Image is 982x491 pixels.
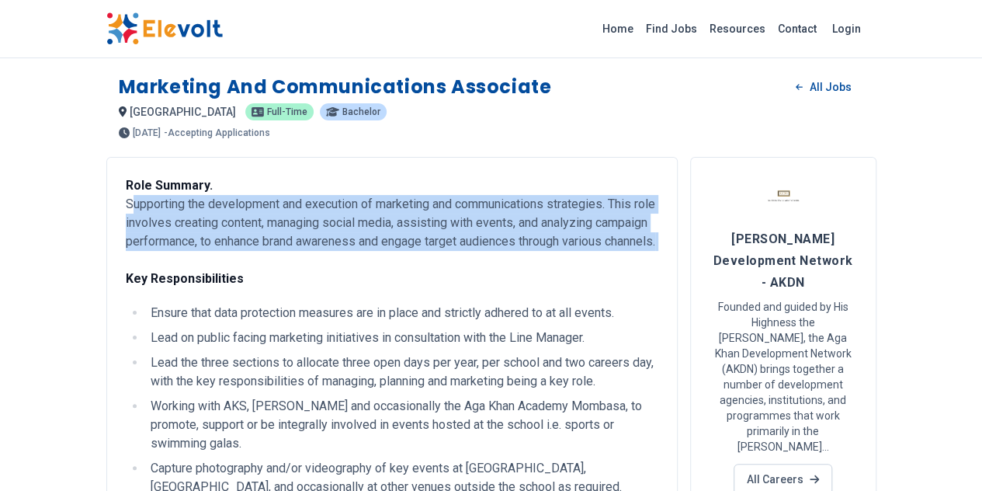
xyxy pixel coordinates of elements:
a: Find Jobs [640,16,703,41]
a: Resources [703,16,772,41]
li: Ensure that data protection measures are in place and strictly adhered to at all events. [146,304,658,322]
a: Contact [772,16,823,41]
p: Supporting the development and execution of marketing and communications strategies. This role in... [126,176,658,288]
span: Full-time [267,107,307,117]
iframe: Chat Widget [904,416,982,491]
span: Bachelor [342,107,380,117]
span: [PERSON_NAME] Development Network - AKDN [713,232,853,290]
img: Aga Khan Development Network - AKDN [764,176,803,215]
a: Home [596,16,640,41]
li: Lead the three sections to allocate three open days per year, per school and two careers day, wit... [146,353,658,391]
img: Elevolt [106,12,223,45]
h1: Marketing and Communications Associate [119,75,552,99]
span: [DATE] [133,128,161,138]
p: - Accepting Applications [164,128,270,138]
li: Lead on public facing marketing initiatives in consultation with the Line Manager. [146,329,658,347]
strong: Key Responsibilities [126,271,244,286]
a: All Jobs [783,75,863,99]
a: Login [823,13,870,44]
span: [GEOGRAPHIC_DATA] [130,106,236,118]
p: Founded and guided by His Highness the [PERSON_NAME], the Aga Khan Development Network (AKDN) bri... [710,299,857,454]
strong: Role Summary. [126,178,213,193]
li: Working with AKS, [PERSON_NAME] and occasionally the Aga Khan Academy Mombasa, to promote, suppor... [146,397,658,453]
